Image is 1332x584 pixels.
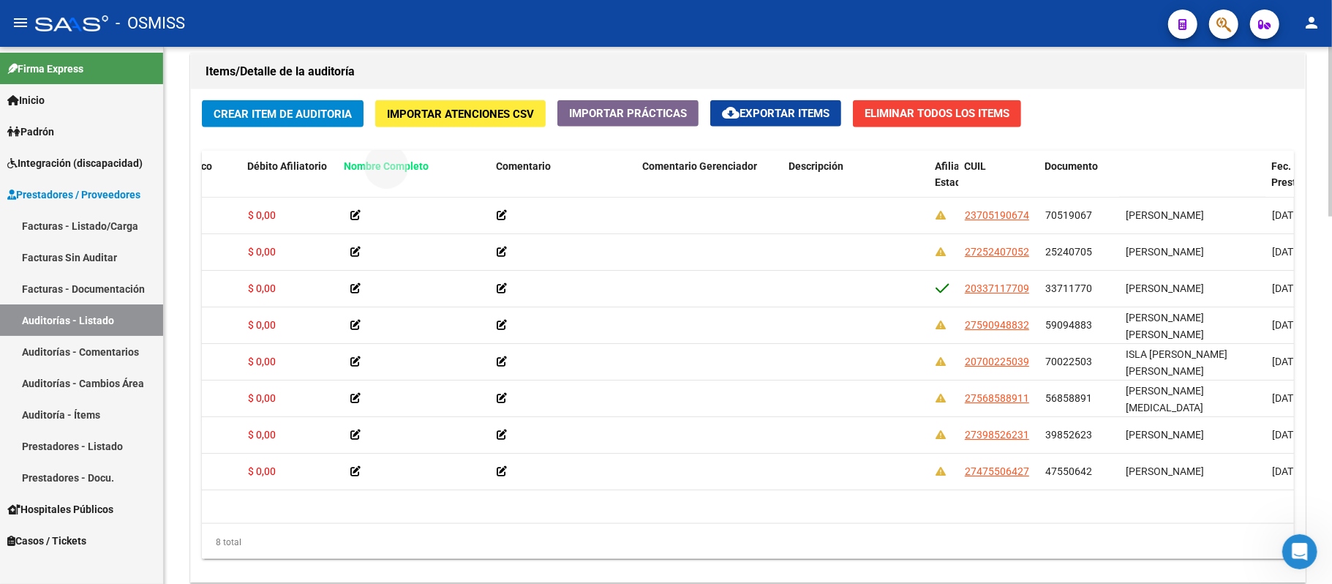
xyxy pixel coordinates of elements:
span: 47550642 [1045,465,1092,477]
span: $ 0,00 [248,246,276,258]
span: 70519067 [1045,209,1092,221]
span: [PERSON_NAME] [1126,429,1204,441]
datatable-header-cell: Nombre Completo [338,151,484,215]
span: ISLA [PERSON_NAME] [PERSON_NAME] [1126,348,1227,377]
datatable-header-cell: Afiliado Estado [929,151,958,215]
span: Padrón [7,124,54,140]
span: [PERSON_NAME] [1126,282,1204,294]
span: Importar Atenciones CSV [387,108,534,121]
button: Exportar Items [710,100,841,127]
button: Eliminar Todos los Items [853,100,1021,127]
span: 27590948832 [965,319,1029,331]
span: $ 0,00 [248,465,276,477]
span: 70022503 [1045,356,1092,367]
mat-icon: menu [12,14,29,31]
span: 23705190674 [965,209,1029,221]
span: Casos / Tickets [7,533,86,549]
span: Prestadores / Proveedores [7,187,140,203]
span: Eliminar Todos los Items [865,107,1009,120]
span: 27475506427 [965,465,1029,477]
span: $ 0,00 [248,209,276,221]
span: $ 0,00 [248,319,276,331]
span: [PERSON_NAME] [PERSON_NAME] [1126,312,1204,340]
span: [DATE] [1272,392,1302,404]
span: Fec. Prestación [1271,160,1322,189]
span: Exportar Items [722,107,829,120]
span: [PERSON_NAME] [MEDICAL_DATA] [1126,385,1204,413]
span: $ 0,00 [248,429,276,441]
span: [PERSON_NAME] [1126,246,1204,258]
span: 27568588911 [965,392,1029,404]
span: $ 0,00 [248,282,276,294]
span: [DATE] [1272,282,1302,294]
span: 27398526231 [965,429,1029,441]
span: [DATE] [1272,319,1302,331]
span: Crear Item de Auditoria [214,108,352,121]
span: $ 0,00 [248,392,276,404]
span: [PERSON_NAME] [1126,465,1204,477]
span: Documento [1045,160,1098,172]
span: 20337117709 [965,282,1029,294]
span: [DATE] [1272,465,1302,477]
span: Comentario Gerenciador [642,160,757,172]
span: Firma Express [7,61,83,77]
span: Nombre Completo [344,160,429,172]
span: [PERSON_NAME] [1126,209,1204,221]
div: 8 total [202,524,1294,561]
span: Hospitales Públicos [7,501,113,517]
datatable-header-cell: CUIL [958,151,1039,215]
datatable-header-cell: Descripción [783,151,929,215]
span: Afiliado Estado [935,160,971,189]
span: 59094883 [1045,319,1092,331]
h1: Items/Detalle de la auditoría [206,60,1290,83]
button: Crear Item de Auditoria [202,100,364,127]
span: 56858891 [1045,392,1092,404]
span: - OSMISS [116,7,185,40]
datatable-header-cell: Débito Afiliatorio [241,151,344,215]
button: Importar Atenciones CSV [375,100,546,127]
span: $ 0,00 [248,356,276,367]
mat-icon: person [1303,14,1320,31]
span: Integración (discapacidad) [7,155,143,171]
span: Inicio [7,92,45,108]
span: [DATE] [1272,209,1302,221]
button: Importar Prácticas [557,100,699,127]
mat-icon: cloud_download [722,104,740,121]
datatable-header-cell: Documento [1039,151,1119,215]
datatable-header-cell: Comentario Gerenciador [636,151,783,215]
span: 27252407052 [965,246,1029,258]
datatable-header-cell: Comentario [490,151,636,215]
iframe: Intercom live chat [1282,534,1317,569]
span: [DATE] [1272,356,1302,367]
span: CUIL [964,160,986,172]
span: Descripción [789,160,843,172]
span: 25240705 [1045,246,1092,258]
span: Importar Prácticas [569,107,687,120]
span: Comentario [496,160,551,172]
span: 33711770 [1045,282,1092,294]
span: Débito Afiliatorio [247,160,327,172]
span: 39852623 [1045,429,1092,441]
span: [DATE] [1272,246,1302,258]
span: Débito Médico [145,160,212,172]
span: [DATE] [1272,429,1302,441]
span: 20700225039 [965,356,1029,367]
